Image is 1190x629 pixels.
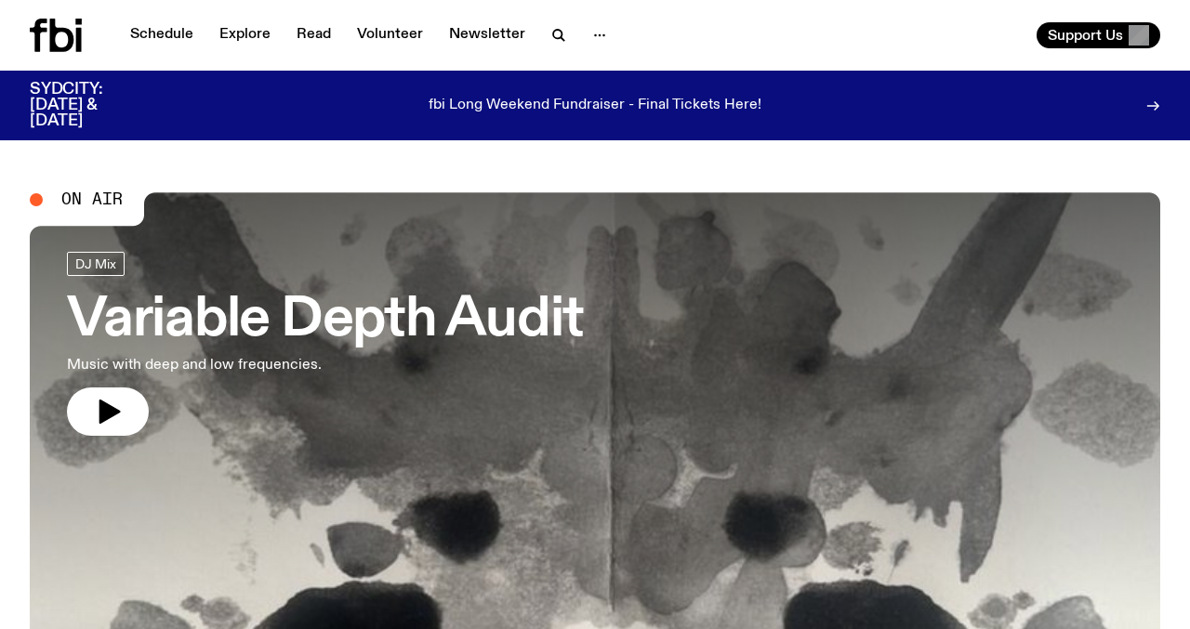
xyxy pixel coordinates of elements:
h3: SYDCITY: [DATE] & [DATE] [30,82,149,129]
a: Schedule [119,22,205,48]
h3: Variable Depth Audit [67,295,584,347]
a: DJ Mix [67,252,125,276]
a: Explore [208,22,282,48]
a: Volunteer [346,22,434,48]
a: Variable Depth AuditMusic with deep and low frequencies. [67,252,584,436]
p: Music with deep and low frequencies. [67,354,543,376]
span: DJ Mix [75,257,116,271]
span: On Air [61,191,123,208]
button: Support Us [1037,22,1160,48]
p: fbi Long Weekend Fundraiser - Final Tickets Here! [429,98,761,114]
a: Newsletter [438,22,536,48]
a: Read [285,22,342,48]
span: Support Us [1048,27,1123,44]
